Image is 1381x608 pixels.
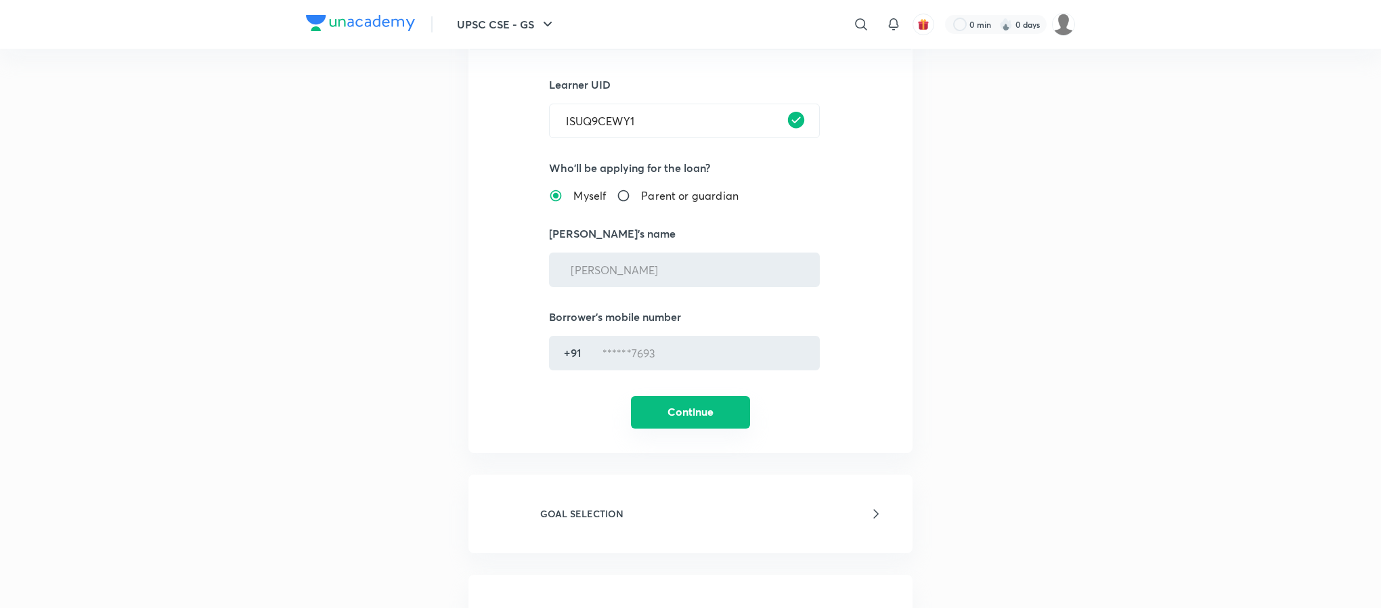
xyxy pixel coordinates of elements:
img: Pranesh [1052,13,1075,36]
span: Parent or guardian [641,188,739,204]
img: streak [999,18,1013,31]
a: Company Logo [306,15,415,35]
img: avatar [917,18,929,30]
img: Company Logo [306,15,415,31]
input: Enter UID here [550,104,819,138]
button: avatar [913,14,934,35]
p: Borrower's mobile number [549,309,831,325]
h6: GOAL SELECTION [540,506,623,521]
p: Who'll be applying for the loan? [549,160,831,176]
input: Enter number here [586,336,815,370]
p: +91 [564,345,580,361]
button: UPSC CSE - GS [449,11,564,38]
p: Learner UID [549,77,831,93]
button: Continue [631,396,750,429]
input: Enter full name here [554,253,814,287]
span: Myself [573,188,606,204]
p: [PERSON_NAME]'s name [549,225,831,242]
